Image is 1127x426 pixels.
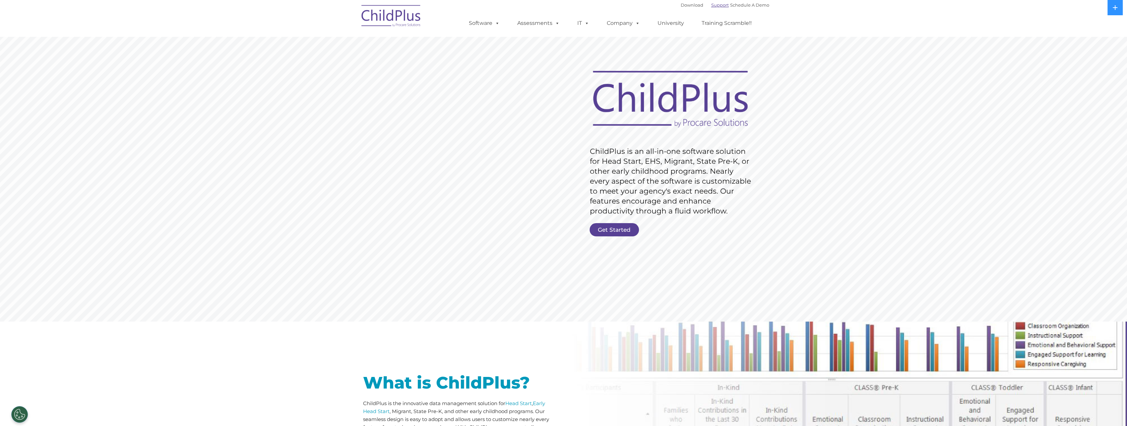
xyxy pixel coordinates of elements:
[462,17,506,30] a: Software
[11,406,28,423] button: Cookies Settings
[651,17,691,30] a: University
[681,2,769,8] font: |
[681,2,703,8] a: Download
[511,17,566,30] a: Assessments
[363,400,545,414] a: Early Head Start
[505,400,532,406] a: Head Start
[590,223,639,236] a: Get Started
[358,0,424,33] img: ChildPlus by Procare Solutions
[363,375,559,391] h1: What is ChildPlus?
[600,17,647,30] a: Company
[590,147,754,216] rs-layer: ChildPlus is an all-in-one software solution for Head Start, EHS, Migrant, State Pre-K, or other ...
[695,17,758,30] a: Training Scramble!!
[730,2,769,8] a: Schedule A Demo
[711,2,729,8] a: Support
[571,17,596,30] a: IT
